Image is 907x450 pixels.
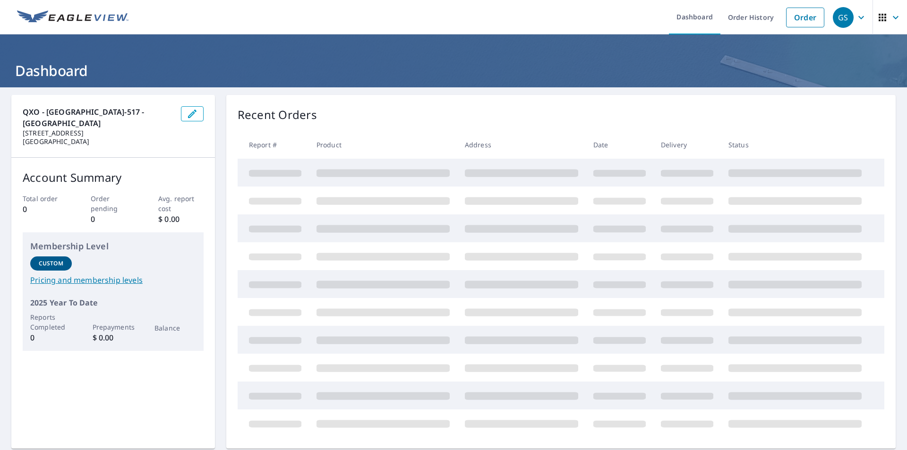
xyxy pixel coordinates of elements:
[30,332,72,343] p: 0
[30,240,196,253] p: Membership Level
[93,322,134,332] p: Prepayments
[39,259,63,268] p: Custom
[30,274,196,286] a: Pricing and membership levels
[23,204,68,215] p: 0
[586,131,653,159] th: Date
[23,106,173,129] p: QXO - [GEOGRAPHIC_DATA]-517 - [GEOGRAPHIC_DATA]
[91,194,136,213] p: Order pending
[786,8,824,27] a: Order
[30,312,72,332] p: Reports Completed
[721,131,869,159] th: Status
[23,169,204,186] p: Account Summary
[309,131,457,159] th: Product
[93,332,134,343] p: $ 0.00
[23,129,173,137] p: [STREET_ADDRESS]
[158,213,204,225] p: $ 0.00
[154,323,196,333] p: Balance
[91,213,136,225] p: 0
[23,194,68,204] p: Total order
[17,10,128,25] img: EV Logo
[23,137,173,146] p: [GEOGRAPHIC_DATA]
[11,61,896,80] h1: Dashboard
[653,131,721,159] th: Delivery
[457,131,586,159] th: Address
[833,7,854,28] div: GS
[238,106,317,123] p: Recent Orders
[238,131,309,159] th: Report #
[30,297,196,308] p: 2025 Year To Date
[158,194,204,213] p: Avg. report cost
